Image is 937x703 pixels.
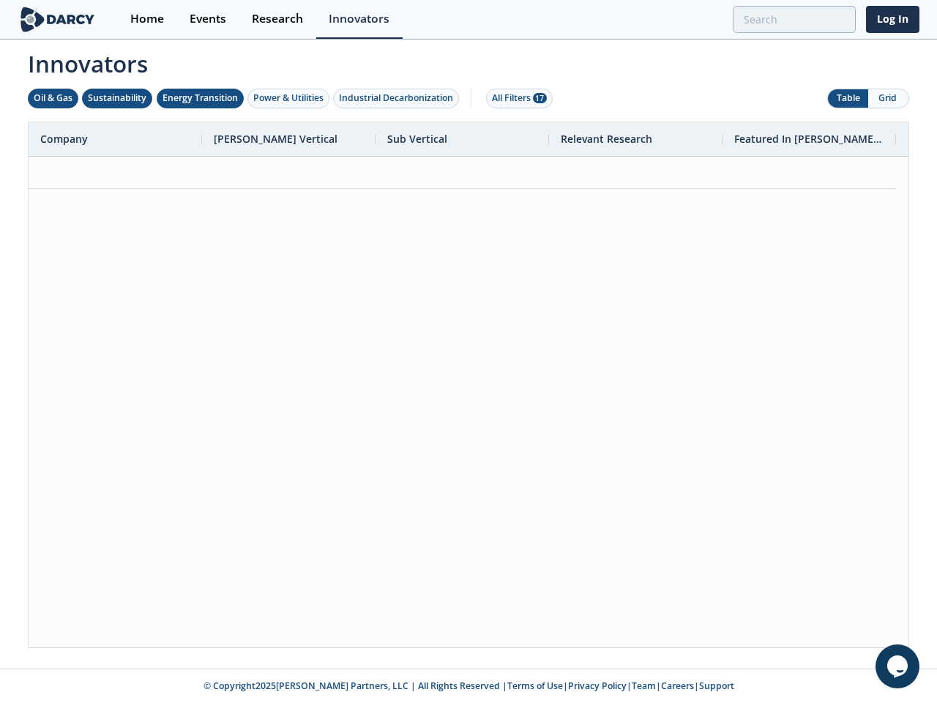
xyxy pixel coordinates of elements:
div: Home [130,13,164,25]
div: Sustainability [88,92,146,105]
iframe: chat widget [876,644,922,688]
span: Sub Vertical [387,132,447,146]
span: Relevant Research [561,132,652,146]
p: © Copyright 2025 [PERSON_NAME] Partners, LLC | All Rights Reserved | | | | | [20,680,917,693]
span: Featured In [PERSON_NAME] Live [734,132,884,146]
button: All Filters 17 [486,89,553,108]
img: logo-wide.svg [18,7,97,32]
button: Power & Utilities [247,89,329,108]
div: Power & Utilities [253,92,324,105]
a: Careers [661,680,694,692]
input: Advanced Search [733,6,856,33]
a: Log In [866,6,919,33]
div: Innovators [329,13,389,25]
span: Company [40,132,88,146]
span: Innovators [18,41,919,81]
div: Events [190,13,226,25]
a: Support [699,680,734,692]
span: 17 [533,93,547,103]
div: All Filters [492,92,547,105]
div: Industrial Decarbonization [339,92,453,105]
button: Energy Transition [157,89,244,108]
button: Industrial Decarbonization [333,89,459,108]
button: Sustainability [82,89,152,108]
div: Oil & Gas [34,92,72,105]
div: Research [252,13,303,25]
button: Grid [868,89,908,108]
button: Table [828,89,868,108]
button: Oil & Gas [28,89,78,108]
a: Terms of Use [507,680,563,692]
a: Privacy Policy [568,680,627,692]
a: Team [632,680,656,692]
div: Energy Transition [163,92,238,105]
span: [PERSON_NAME] Vertical [214,132,337,146]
